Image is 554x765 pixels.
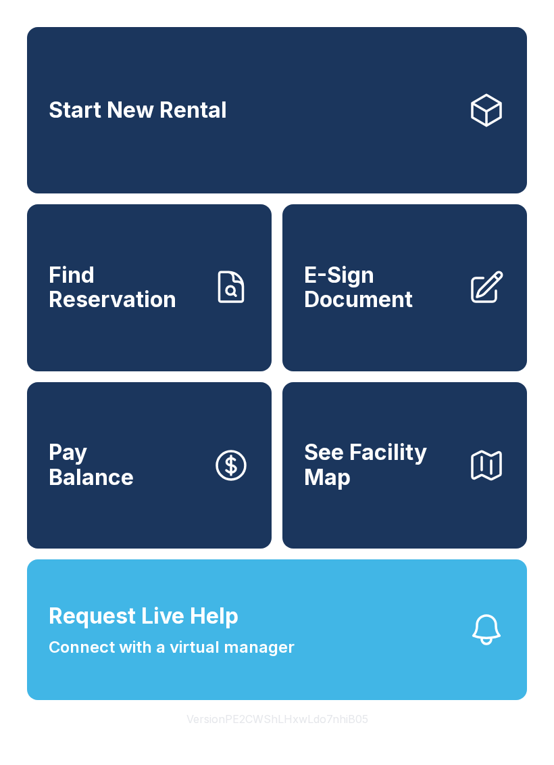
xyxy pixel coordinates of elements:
span: E-Sign Document [304,263,457,312]
a: PayBalance [27,382,272,549]
span: Start New Rental [49,98,227,123]
span: Find Reservation [49,263,201,312]
span: Request Live Help [49,600,238,632]
span: Connect with a virtual manager [49,635,295,659]
span: Pay Balance [49,440,134,490]
span: See Facility Map [304,440,457,490]
a: Find Reservation [27,204,272,371]
button: VersionPE2CWShLHxwLdo7nhiB05 [176,700,379,738]
button: Request Live HelpConnect with a virtual manager [27,559,527,700]
a: Start New Rental [27,27,527,193]
a: E-Sign Document [282,204,527,371]
button: See Facility Map [282,382,527,549]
